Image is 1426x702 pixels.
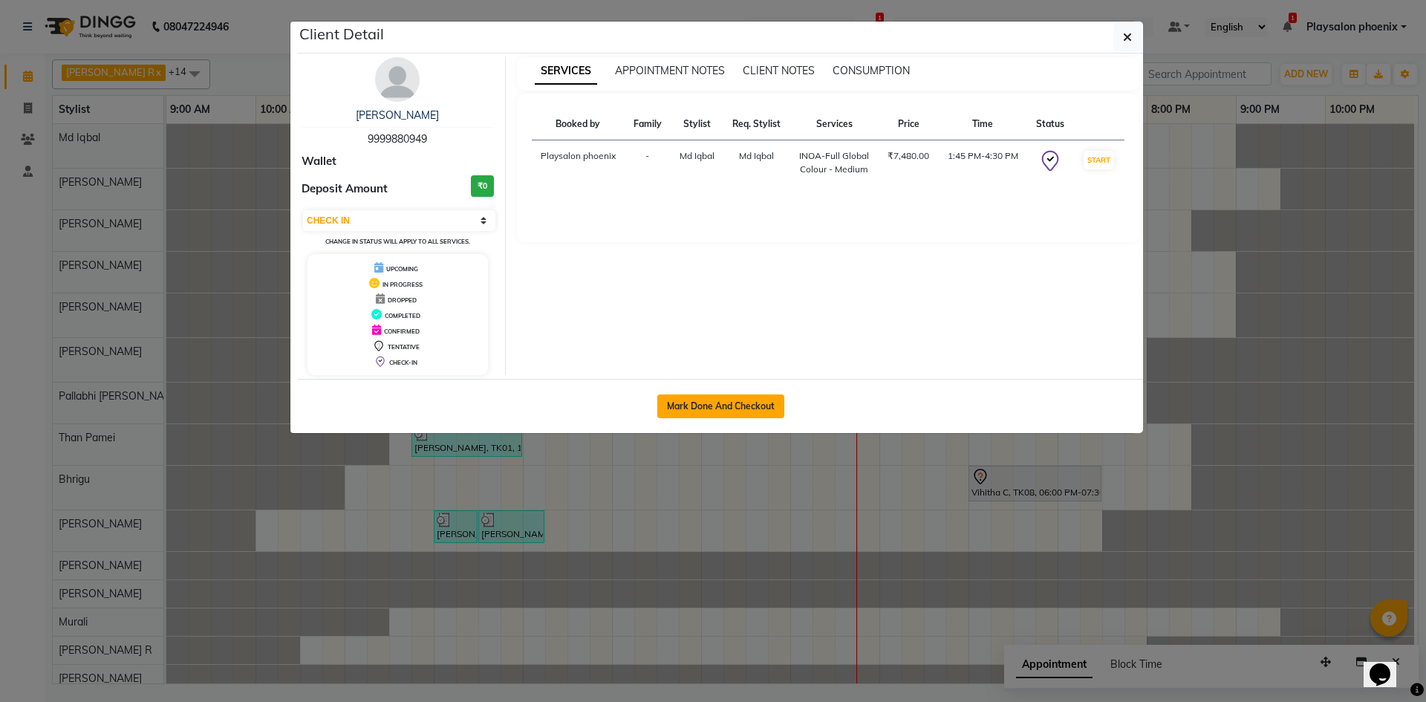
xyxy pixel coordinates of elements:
img: avatar [375,57,420,102]
a: [PERSON_NAME] [356,108,439,122]
th: Stylist [671,108,723,140]
div: INOA-Full Global Colour - Medium [798,149,870,176]
th: Booked by [532,108,625,140]
td: - [625,140,671,186]
span: DROPPED [388,296,417,304]
th: Family [625,108,671,140]
span: TENTATIVE [388,343,420,351]
th: Services [789,108,879,140]
span: APPOINTMENT NOTES [615,64,725,77]
span: CLIENT NOTES [743,64,815,77]
span: IN PROGRESS [382,281,423,288]
span: Md Iqbal [739,150,774,161]
div: ₹7,480.00 [888,149,929,163]
th: Status [1027,108,1073,140]
span: UPCOMING [386,265,418,273]
span: SERVICES [535,58,597,85]
span: CHECK-IN [389,359,417,366]
span: Deposit Amount [302,181,388,198]
iframe: chat widget [1364,643,1411,687]
th: Req. Stylist [723,108,789,140]
span: 9999880949 [368,132,427,146]
button: START [1084,151,1114,169]
td: Playsalon phoenix [532,140,625,186]
th: Price [879,108,938,140]
small: Change in status will apply to all services. [325,238,470,245]
span: Md Iqbal [680,150,714,161]
h3: ₹0 [471,175,494,197]
h5: Client Detail [299,23,384,45]
span: COMPLETED [385,312,420,319]
button: Mark Done And Checkout [657,394,784,418]
td: 1:45 PM-4:30 PM [938,140,1026,186]
span: CONFIRMED [384,328,420,335]
span: Wallet [302,153,336,170]
th: Time [938,108,1026,140]
span: CONSUMPTION [833,64,910,77]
